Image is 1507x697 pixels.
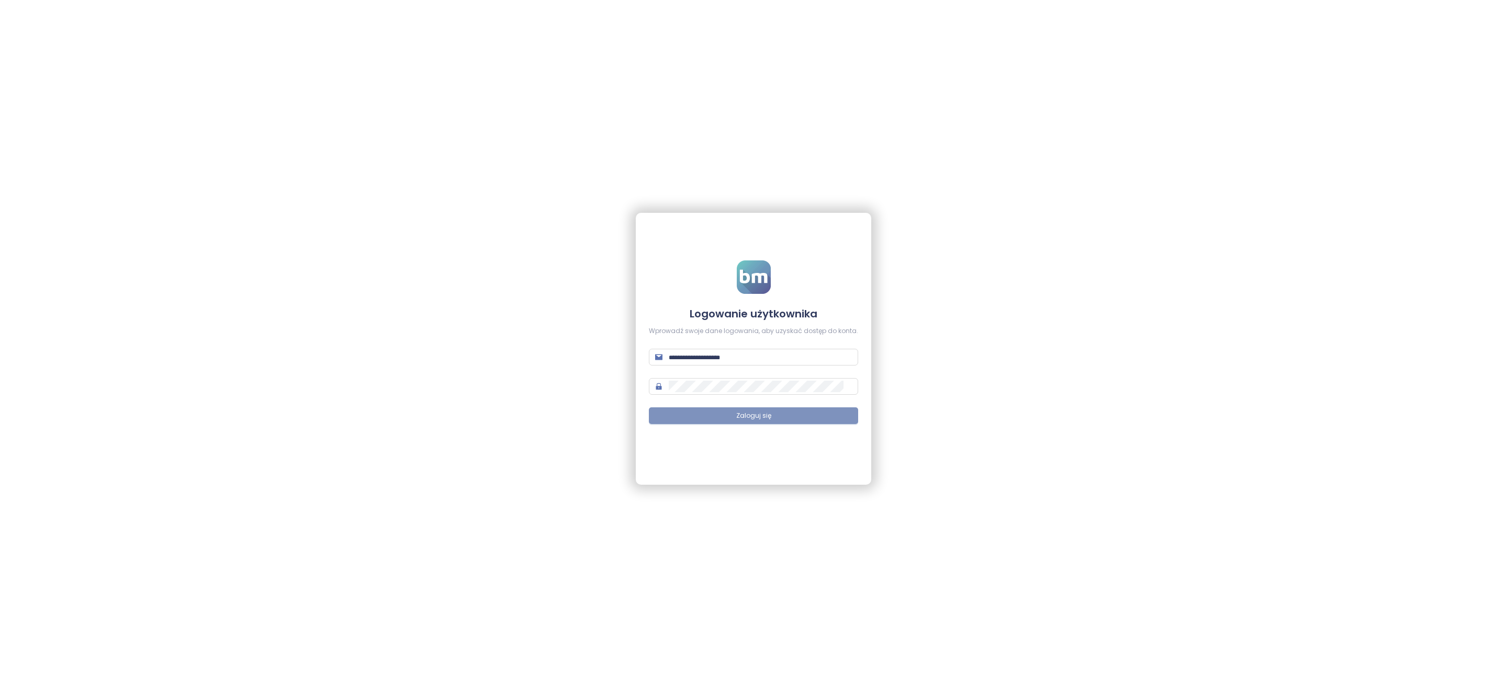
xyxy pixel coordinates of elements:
[655,353,662,361] span: mail
[649,306,858,321] h4: Logowanie użytkownika
[655,383,662,390] span: lock
[649,326,858,336] div: Wprowadź swoje dane logowania, aby uzyskać dostęp do konta.
[737,260,771,294] img: logo
[649,407,858,424] button: Zaloguj się
[736,411,771,421] span: Zaloguj się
